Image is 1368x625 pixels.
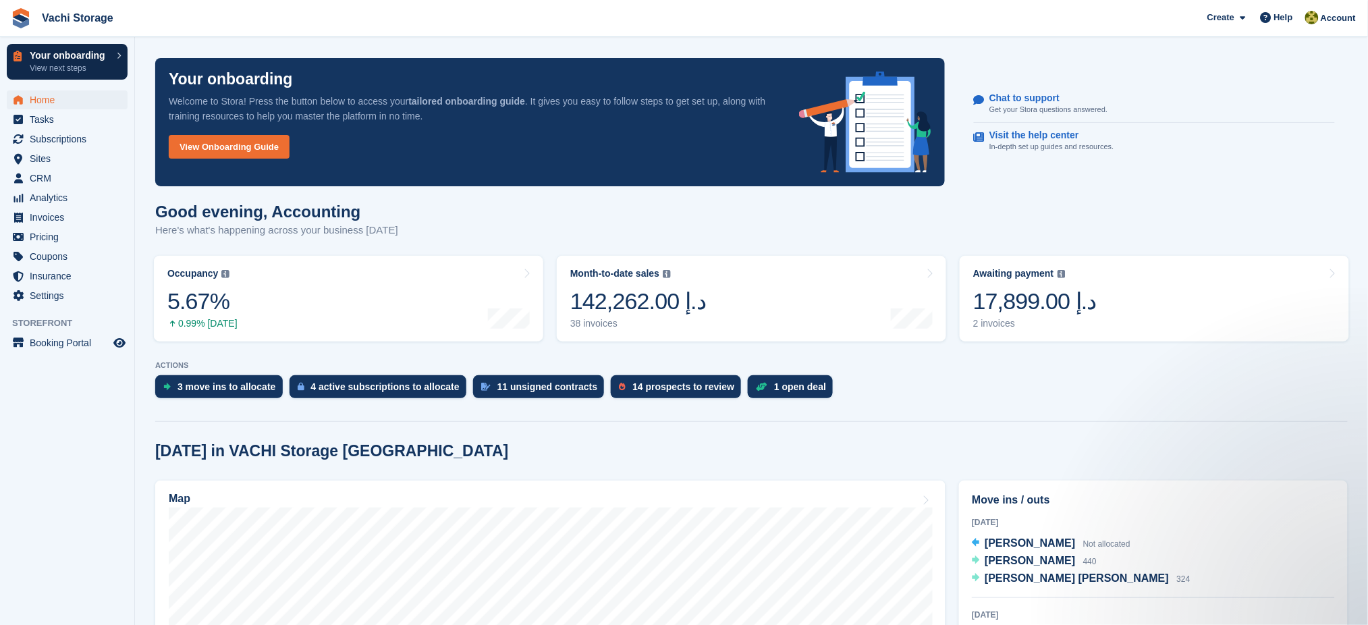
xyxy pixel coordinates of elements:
[774,381,826,392] div: 1 open deal
[154,256,543,342] a: Occupancy 5.67% 0.99% [DATE]
[167,268,218,279] div: Occupancy
[155,361,1348,370] p: ACTIONS
[7,208,128,227] a: menu
[30,267,111,286] span: Insurance
[960,256,1349,342] a: Awaiting payment 17,899.00 د.إ 2 invoices
[7,188,128,207] a: menu
[30,188,111,207] span: Analytics
[7,90,128,109] a: menu
[1274,11,1293,24] span: Help
[985,537,1075,549] span: [PERSON_NAME]
[12,317,134,330] span: Storefront
[7,333,128,352] a: menu
[1305,11,1319,24] img: Accounting
[985,572,1169,584] span: [PERSON_NAME] [PERSON_NAME]
[11,8,31,28] img: stora-icon-8386f47178a22dfd0bd8f6a31ec36ba5ce8667c1dd55bd0f319d3a0aa187defe.svg
[30,247,111,266] span: Coupons
[663,270,671,278] img: icon-info-grey-7440780725fd019a000dd9b08b2336e03edf1995a4989e88bcd33f0948082b44.svg
[974,123,1335,159] a: Visit the help center In-depth set up guides and resources.
[169,135,290,159] a: View Onboarding Guide
[985,555,1075,566] span: [PERSON_NAME]
[1083,557,1097,566] span: 440
[169,94,777,124] p: Welcome to Stora! Press the button below to access your . It gives you easy to follow steps to ge...
[30,110,111,129] span: Tasks
[30,333,111,352] span: Booking Portal
[30,286,111,305] span: Settings
[169,72,293,87] p: Your onboarding
[974,86,1335,123] a: Chat to support Get your Stora questions answered.
[1177,574,1191,584] span: 324
[973,288,1097,315] div: 17,899.00 د.إ
[30,208,111,227] span: Invoices
[989,130,1103,141] p: Visit the help center
[989,104,1107,115] p: Get your Stora questions answered.
[1207,11,1234,24] span: Create
[7,149,128,168] a: menu
[632,381,734,392] div: 14 prospects to review
[972,609,1335,621] div: [DATE]
[481,383,491,391] img: contract_signature_icon-13c848040528278c33f63329250d36e43548de30e8caae1d1a13099fd9432cc5.svg
[155,442,508,460] h2: [DATE] in VACHI Storage [GEOGRAPHIC_DATA]
[408,96,525,107] strong: tailored onboarding guide
[311,381,460,392] div: 4 active subscriptions to allocate
[972,535,1130,553] a: [PERSON_NAME] Not allocated
[570,288,706,315] div: 142,262.00 د.إ
[167,318,238,329] div: 0.99% [DATE]
[7,130,128,148] a: menu
[972,492,1335,508] h2: Move ins / outs
[748,375,840,405] a: 1 open deal
[989,141,1114,153] p: In-depth set up guides and resources.
[290,375,473,405] a: 4 active subscriptions to allocate
[7,44,128,80] a: Your onboarding View next steps
[30,51,110,60] p: Your onboarding
[30,90,111,109] span: Home
[30,149,111,168] span: Sites
[972,570,1190,588] a: [PERSON_NAME] [PERSON_NAME] 324
[167,288,238,315] div: 5.67%
[155,202,398,221] h1: Good evening, Accounting
[1058,270,1066,278] img: icon-info-grey-7440780725fd019a000dd9b08b2336e03edf1995a4989e88bcd33f0948082b44.svg
[497,381,598,392] div: 11 unsigned contracts
[989,92,1097,104] p: Chat to support
[973,268,1054,279] div: Awaiting payment
[7,110,128,129] a: menu
[7,286,128,305] a: menu
[973,318,1097,329] div: 2 invoices
[36,7,119,29] a: Vachi Storage
[1321,11,1356,25] span: Account
[7,227,128,246] a: menu
[972,516,1335,528] div: [DATE]
[7,267,128,286] a: menu
[298,382,304,391] img: active_subscription_to_allocate_icon-d502201f5373d7db506a760aba3b589e785aa758c864c3986d89f69b8ff3...
[619,383,626,391] img: prospect-51fa495bee0391a8d652442698ab0144808aea92771e9ea1ae160a38d050c398.svg
[473,375,611,405] a: 11 unsigned contracts
[30,130,111,148] span: Subscriptions
[155,223,398,238] p: Here's what's happening across your business [DATE]
[177,381,276,392] div: 3 move ins to allocate
[972,553,1097,570] a: [PERSON_NAME] 440
[799,72,931,173] img: onboarding-info-6c161a55d2c0e0a8cae90662b2fe09162a5109e8cc188191df67fb4f79e88e88.svg
[111,335,128,351] a: Preview store
[7,169,128,188] a: menu
[756,382,767,391] img: deal-1b604bf984904fb50ccaf53a9ad4b4a5d6e5aea283cecdc64d6e3604feb123c2.svg
[155,375,290,405] a: 3 move ins to allocate
[557,256,946,342] a: Month-to-date sales 142,262.00 د.إ 38 invoices
[1083,539,1130,549] span: Not allocated
[30,62,110,74] p: View next steps
[30,169,111,188] span: CRM
[30,227,111,246] span: Pricing
[221,270,229,278] img: icon-info-grey-7440780725fd019a000dd9b08b2336e03edf1995a4989e88bcd33f0948082b44.svg
[570,318,706,329] div: 38 invoices
[570,268,659,279] div: Month-to-date sales
[163,383,171,391] img: move_ins_to_allocate_icon-fdf77a2bb77ea45bf5b3d319d69a93e2d87916cf1d5bf7949dd705db3b84f3ca.svg
[169,493,190,505] h2: Map
[611,375,748,405] a: 14 prospects to review
[7,247,128,266] a: menu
